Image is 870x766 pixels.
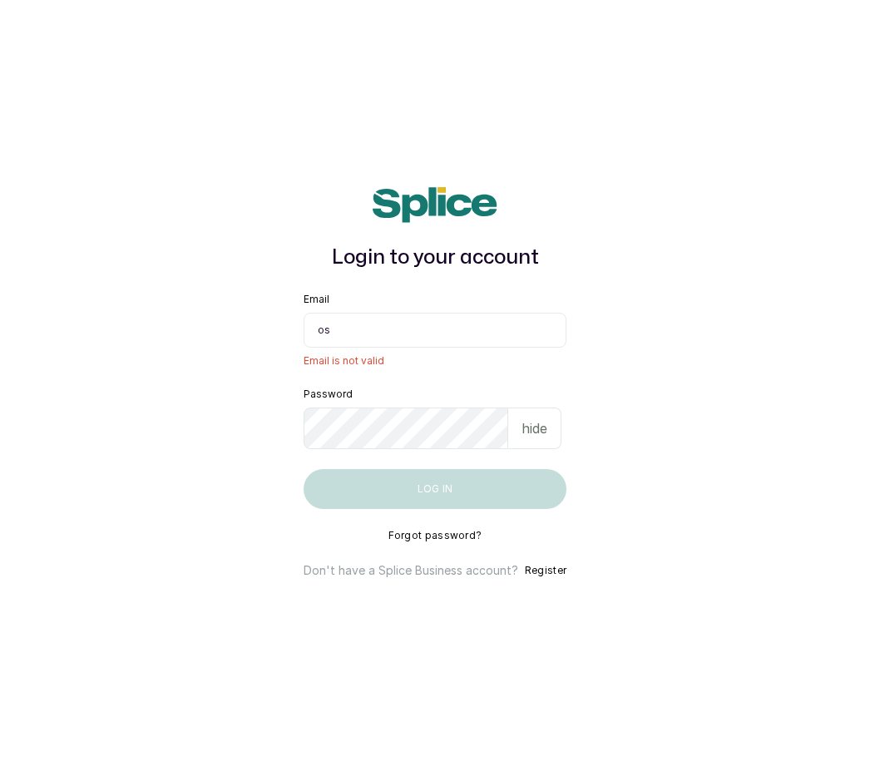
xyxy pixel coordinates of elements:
label: Password [304,388,353,401]
button: Register [525,562,566,579]
span: Email is not valid [304,354,566,368]
label: Email [304,293,329,306]
p: hide [522,418,547,438]
button: Log in [304,469,566,509]
button: Forgot password? [388,529,482,542]
input: email@acme.com [304,313,566,348]
p: Don't have a Splice Business account? [304,562,518,579]
h1: Login to your account [304,243,566,273]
